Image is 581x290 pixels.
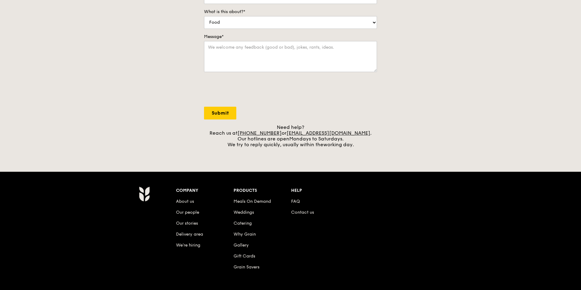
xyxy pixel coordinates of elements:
[289,136,343,142] span: Mondays to Saturdays.
[234,264,259,270] a: Grain Savers
[204,34,377,40] label: Message*
[234,232,256,237] a: Why Grain
[176,186,234,195] div: Company
[234,254,255,259] a: Gift Cards
[287,130,370,136] a: [EMAIL_ADDRESS][DOMAIN_NAME]
[234,199,271,204] a: Meals On Demand
[204,107,236,119] input: Submit
[176,232,203,237] a: Delivery area
[176,221,198,226] a: Our stories
[291,210,314,215] a: Contact us
[323,142,354,147] span: working day.
[139,186,150,202] img: Grain
[234,186,291,195] div: Products
[204,9,377,15] label: What is this about?*
[234,243,249,248] a: Gallery
[204,124,377,147] div: Need help? Reach us at or . Our hotlines are open We try to reply quickly, usually within the
[176,210,199,215] a: Our people
[291,199,300,204] a: FAQ
[234,210,254,215] a: Weddings
[176,243,200,248] a: We’re hiring
[234,221,252,226] a: Catering
[204,78,297,102] iframe: reCAPTCHA
[291,186,349,195] div: Help
[238,130,282,136] a: [PHONE_NUMBER]
[176,199,194,204] a: About us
